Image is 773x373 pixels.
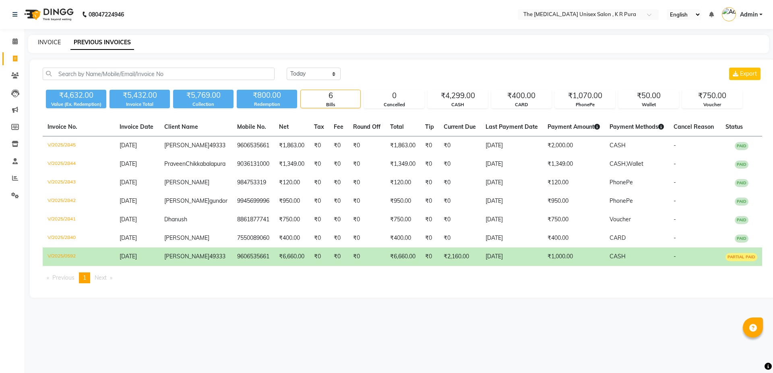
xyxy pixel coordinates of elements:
span: Mobile No. [237,123,266,130]
span: [DATE] [120,142,137,149]
td: V/2025/2844 [43,155,115,173]
div: Cancelled [364,101,424,108]
span: [PERSON_NAME] [164,179,209,186]
span: PARTIAL PAID [725,253,757,261]
div: ₹1,070.00 [555,90,615,101]
div: ₹5,769.00 [173,90,234,101]
td: [DATE] [481,210,543,229]
span: CARD [610,234,626,241]
span: Tip [425,123,434,130]
span: [PERSON_NAME] [164,253,209,260]
div: ₹400.00 [492,90,551,101]
div: ₹800.00 [237,90,297,101]
span: 49333 [209,253,225,260]
span: [DATE] [120,216,137,223]
div: PhonePe [555,101,615,108]
td: ₹1,349.00 [274,155,309,173]
div: Collection [173,101,234,108]
td: ₹400.00 [385,229,420,247]
td: ₹950.00 [543,192,605,210]
td: ₹1,349.00 [385,155,420,173]
div: Bills [301,101,360,108]
td: ₹1,863.00 [274,136,309,155]
span: - [674,197,676,204]
span: Last Payment Date [486,123,538,130]
td: ₹0 [439,192,481,210]
span: Previous [52,274,74,281]
span: - [674,216,676,223]
td: ₹0 [309,229,329,247]
td: ₹950.00 [274,192,309,210]
td: ₹0 [329,173,348,192]
td: 7550089060 [232,229,274,247]
td: ₹0 [309,192,329,210]
td: ₹0 [329,210,348,229]
td: [DATE] [481,155,543,173]
div: Wallet [619,101,678,108]
td: ₹1,863.00 [385,136,420,155]
span: - [674,234,676,241]
td: ₹0 [348,247,385,266]
td: [DATE] [481,247,543,266]
span: PhonePe [610,179,633,186]
td: ₹0 [439,210,481,229]
td: V/2025/2840 [43,229,115,247]
img: logo [21,3,76,26]
td: ₹2,000.00 [543,136,605,155]
td: ₹0 [420,210,439,229]
span: Cancel Reason [674,123,714,130]
td: ₹0 [329,247,348,266]
span: Voucher [610,216,631,223]
td: [DATE] [481,192,543,210]
span: Export [740,70,757,77]
span: Next [95,274,107,281]
span: Payment Methods [610,123,664,130]
div: ₹50.00 [619,90,678,101]
b: 08047224946 [89,3,124,26]
span: Admin [740,10,758,19]
td: [DATE] [481,136,543,155]
div: CARD [492,101,551,108]
span: gundor [209,197,227,204]
td: ₹2,160.00 [439,247,481,266]
img: Admin [722,7,736,21]
div: ₹750.00 [682,90,742,101]
div: Value (Ex. Redemption) [46,101,106,108]
span: Round Off [353,123,380,130]
td: 9036131000 [232,155,274,173]
td: ₹0 [439,173,481,192]
span: Wallet [626,160,643,167]
td: ₹120.00 [543,173,605,192]
td: ₹0 [348,136,385,155]
td: ₹0 [309,247,329,266]
td: ₹950.00 [385,192,420,210]
td: ₹400.00 [543,229,605,247]
td: ₹0 [309,136,329,155]
td: ₹0 [348,210,385,229]
td: ₹6,660.00 [385,247,420,266]
div: ₹4,632.00 [46,90,106,101]
span: PAID [735,198,748,206]
span: PAID [735,179,748,187]
div: Voucher [682,101,742,108]
td: ₹0 [420,173,439,192]
td: ₹0 [348,229,385,247]
input: Search by Name/Mobile/Email/Invoice No [43,68,275,80]
div: 6 [301,90,360,101]
td: ₹0 [329,136,348,155]
span: Total [390,123,404,130]
span: 49333 [209,142,225,149]
td: ₹0 [420,155,439,173]
span: Status [725,123,743,130]
div: Invoice Total [110,101,170,108]
span: 1 [83,274,86,281]
span: [DATE] [120,234,137,241]
td: ₹400.00 [274,229,309,247]
nav: Pagination [43,272,762,283]
div: ₹5,432.00 [110,90,170,101]
span: Payment Amount [548,123,600,130]
td: 8861877741 [232,210,274,229]
span: [PERSON_NAME] [164,197,209,204]
td: V/2025/2845 [43,136,115,155]
td: V/2025/2842 [43,192,115,210]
